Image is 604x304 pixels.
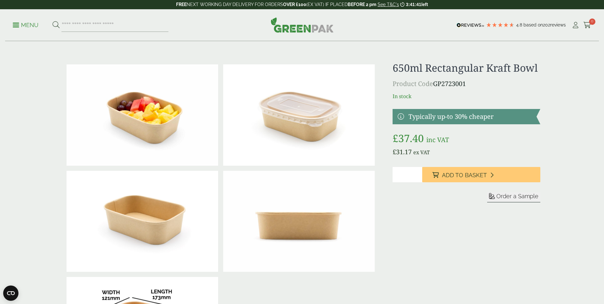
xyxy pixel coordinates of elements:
span: reviews [550,22,566,27]
span: Add to Basket [442,172,487,179]
img: 650ml Rectangular Kraft Bowl [67,171,218,272]
span: inc VAT [426,135,449,144]
span: £ [393,131,398,145]
span: left [421,2,428,7]
button: Open CMP widget [3,286,18,301]
span: ex VAT [413,149,430,156]
img: 650ml Rectangular Kraft Bowl With Food Contents [67,64,218,166]
span: £ [393,148,396,156]
strong: BEFORE 2 pm [348,2,376,7]
bdi: 37.40 [393,131,424,145]
p: GP2723001 [393,79,540,89]
strong: OVER £100 [283,2,306,7]
button: Order a Sample [487,192,540,202]
h1: 650ml Rectangular Kraft Bowl [393,62,540,74]
span: Order a Sample [496,193,538,199]
p: Menu [13,21,39,29]
button: Add to Basket [422,167,540,182]
span: 0 [589,18,595,25]
img: GreenPak Supplies [271,17,334,33]
p: In stock [393,92,540,100]
i: Cart [583,22,591,28]
div: 4.79 Stars [486,22,515,28]
span: Product Code [393,79,433,88]
bdi: 31.17 [393,148,412,156]
img: REVIEWS.io [457,23,484,27]
a: Menu [13,21,39,28]
span: 3:41:41 [406,2,421,7]
span: Based on [523,22,543,27]
a: 0 [583,20,591,30]
a: See T&C's [378,2,399,7]
span: 4.8 [516,22,523,27]
img: 650ml Rectangular Kraft Bowl With Lid [223,64,375,166]
span: 202 [543,22,550,27]
i: My Account [572,22,579,28]
strong: FREE [176,2,187,7]
img: 650ml Rectangular Kraft Bowl Alternate [223,171,375,272]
